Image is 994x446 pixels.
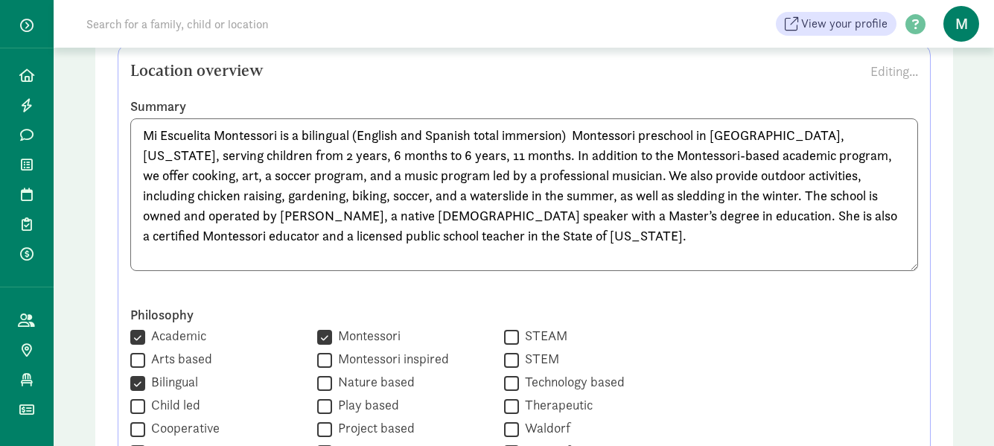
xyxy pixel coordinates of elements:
label: STEM [519,350,559,368]
label: Academic [145,327,206,345]
label: Technology based [519,373,625,391]
label: Project based [332,419,415,437]
label: Play based [332,396,399,414]
span: M [943,6,979,42]
h5: Location overview [130,62,264,80]
label: Arts based [145,350,212,368]
div: Editing... [870,61,918,81]
label: Montessori inspired [332,350,449,368]
span: View your profile [801,15,888,33]
label: Waldorf [519,419,570,437]
a: View your profile [776,12,896,36]
label: Summary [130,98,918,115]
label: STEAM [519,327,567,345]
label: Child led [145,396,200,414]
label: Montessori [332,327,401,345]
label: Philosophy [130,306,918,324]
label: Nature based [332,373,415,391]
label: Therapeutic [519,396,593,414]
input: Search for a family, child or location [77,9,495,39]
label: Cooperative [145,419,220,437]
iframe: Chat Widget [920,375,994,446]
label: Bilingual [145,373,198,391]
